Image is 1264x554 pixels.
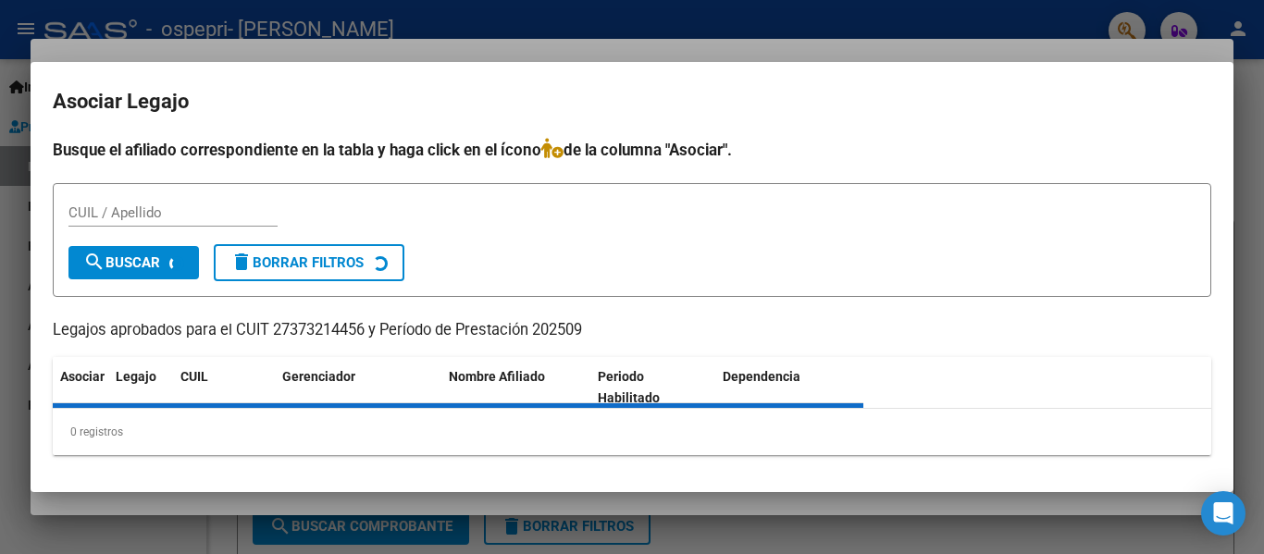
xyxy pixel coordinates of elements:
datatable-header-cell: Asociar [53,357,108,418]
span: Buscar [83,254,160,271]
h4: Busque el afiliado correspondiente en la tabla y haga click en el ícono de la columna "Asociar". [53,138,1211,162]
datatable-header-cell: Nombre Afiliado [441,357,590,418]
span: CUIL [180,369,208,384]
button: Buscar [68,246,199,279]
span: Legajo [116,369,156,384]
datatable-header-cell: Dependencia [715,357,864,418]
mat-icon: delete [230,251,253,273]
h2: Asociar Legajo [53,84,1211,119]
span: Asociar [60,369,105,384]
span: Borrar Filtros [230,254,364,271]
datatable-header-cell: Legajo [108,357,173,418]
mat-icon: search [83,251,105,273]
datatable-header-cell: CUIL [173,357,275,418]
span: Periodo Habilitado [598,369,660,405]
span: Dependencia [723,369,800,384]
p: Legajos aprobados para el CUIT 27373214456 y Período de Prestación 202509 [53,319,1211,342]
div: 0 registros [53,409,1211,455]
button: Borrar Filtros [214,244,404,281]
span: Gerenciador [282,369,355,384]
datatable-header-cell: Periodo Habilitado [590,357,715,418]
span: Nombre Afiliado [449,369,545,384]
datatable-header-cell: Gerenciador [275,357,441,418]
div: Open Intercom Messenger [1201,491,1245,536]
